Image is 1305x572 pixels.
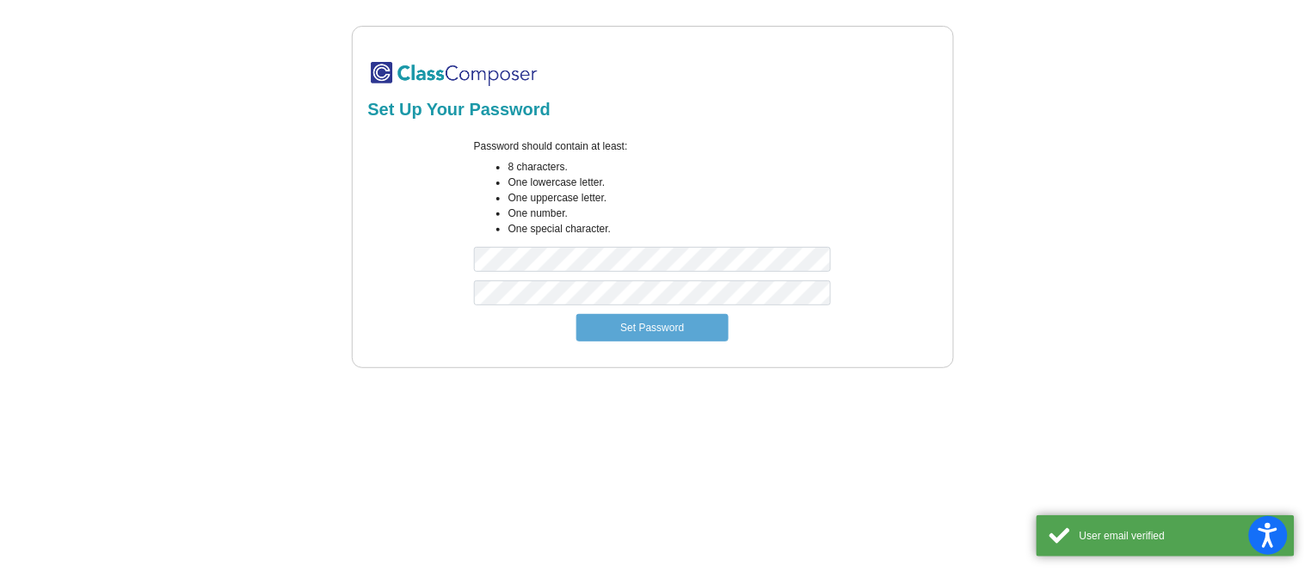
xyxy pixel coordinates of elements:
[508,175,831,190] li: One lowercase letter.
[508,190,831,206] li: One uppercase letter.
[474,138,628,154] label: Password should contain at least:
[576,314,728,341] button: Set Password
[368,99,938,120] h2: Set Up Your Password
[508,206,831,221] li: One number.
[508,159,831,175] li: 8 characters.
[1080,528,1282,544] div: User email verified
[508,221,831,237] li: One special character.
